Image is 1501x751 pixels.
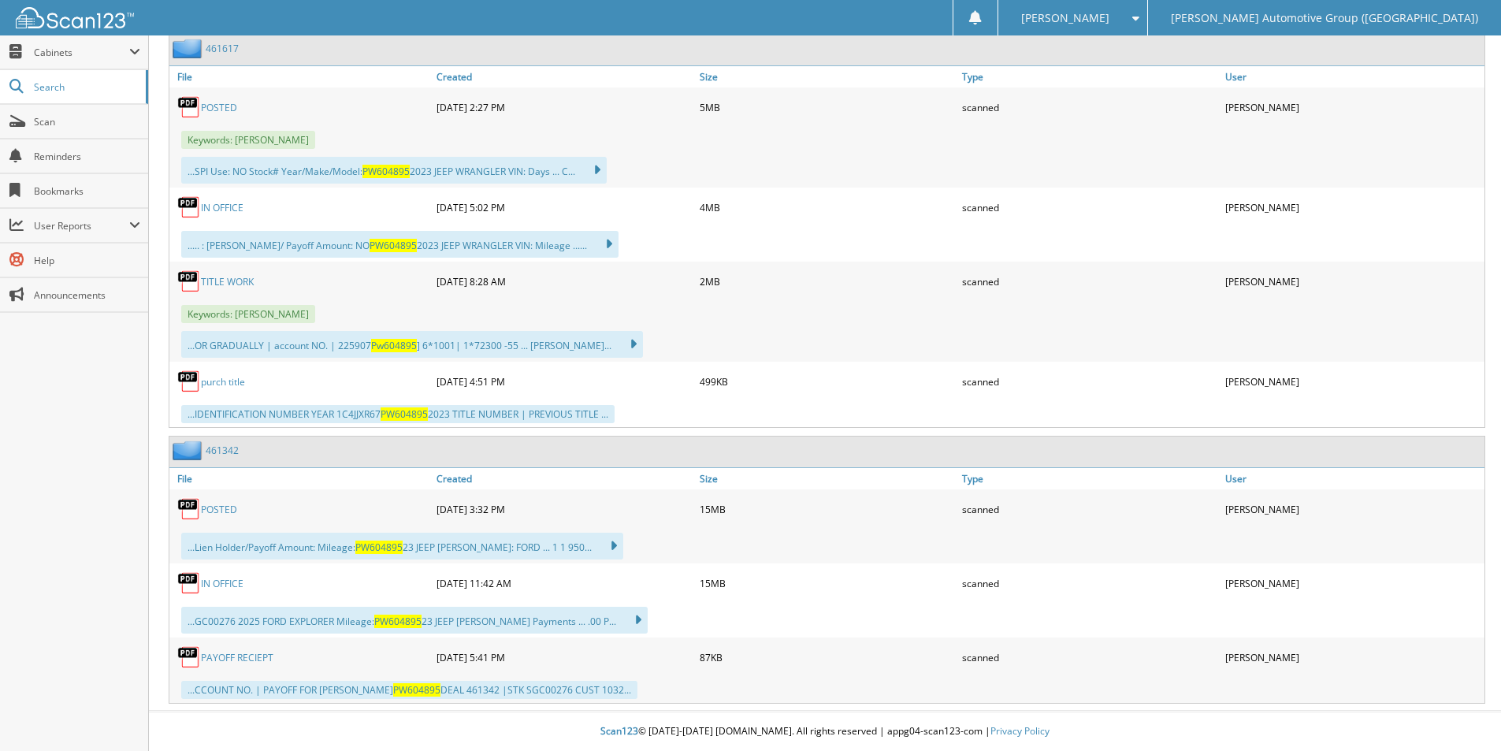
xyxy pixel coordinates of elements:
span: [PERSON_NAME] Automotive Group ([GEOGRAPHIC_DATA]) [1171,13,1478,23]
a: POSTED [201,503,237,516]
div: 87KB [696,641,959,673]
a: User [1221,468,1484,489]
a: File [169,468,433,489]
div: ...GC00276 2025 FORD EXPLORER Mileage: 23 JEEP [PERSON_NAME] Payments ... .00 P... [181,607,648,634]
div: [PERSON_NAME] [1221,191,1484,223]
a: Created [433,468,696,489]
img: scan123-logo-white.svg [16,7,134,28]
div: ...OR GRADUALLY | account NO. | 225907 ] 6*1001| 1*72300 -55 ... [PERSON_NAME]... [181,331,643,358]
span: User Reports [34,219,129,232]
img: PDF.png [177,370,201,393]
span: Scan123 [600,724,638,738]
a: User [1221,66,1484,87]
div: ..... : [PERSON_NAME]/ Payoff Amount: NO 2023 JEEP WRANGLER VIN: Mileage ...... [181,231,619,258]
div: scanned [958,366,1221,397]
span: Keywords: [PERSON_NAME] [181,131,315,149]
img: PDF.png [177,645,201,669]
a: Type [958,66,1221,87]
div: scanned [958,266,1221,297]
span: PW604895 [355,541,403,554]
a: File [169,66,433,87]
span: [PERSON_NAME] [1021,13,1109,23]
div: [PERSON_NAME] [1221,493,1484,525]
div: 15MB [696,493,959,525]
a: Size [696,468,959,489]
span: Pw604895 [371,339,417,352]
div: scanned [958,567,1221,599]
img: PDF.png [177,497,201,521]
a: IN OFFICE [201,201,243,214]
div: 499KB [696,366,959,397]
a: PAYOFF RECIEPT [201,651,273,664]
a: purch title [201,375,245,389]
iframe: Chat Widget [1422,675,1501,751]
span: Keywords: [PERSON_NAME] [181,305,315,323]
a: Type [958,468,1221,489]
a: Size [696,66,959,87]
div: scanned [958,191,1221,223]
img: PDF.png [177,270,201,293]
div: ...IDENTIFICATION NUMBER YEAR 1C4JJXR67 2023 TITLE NUMBER | PREVIOUS TITLE ... [181,405,615,423]
div: [PERSON_NAME] [1221,266,1484,297]
div: 2MB [696,266,959,297]
img: PDF.png [177,95,201,119]
div: [PERSON_NAME] [1221,567,1484,599]
div: ...SPI Use: NO Stock# Year/Make/Model: 2023 JEEP WRANGLER VIN: Days ... C... [181,157,607,184]
a: Privacy Policy [990,724,1050,738]
span: Announcements [34,288,140,302]
div: [PERSON_NAME] [1221,641,1484,673]
span: PW604895 [362,165,410,178]
span: Help [34,254,140,267]
div: [PERSON_NAME] [1221,91,1484,123]
span: PW604895 [374,615,422,628]
div: © [DATE]-[DATE] [DOMAIN_NAME]. All rights reserved | appg04-scan123-com | [149,712,1501,751]
div: [DATE] 2:27 PM [433,91,696,123]
span: Bookmarks [34,184,140,198]
div: 4MB [696,191,959,223]
div: scanned [958,641,1221,673]
div: scanned [958,493,1221,525]
div: [DATE] 8:28 AM [433,266,696,297]
img: PDF.png [177,571,201,595]
div: ...Lien Holder/Payoff Amount: Mileage: 23 JEEP [PERSON_NAME]: FORD ... 1 1 950... [181,533,623,560]
div: 15MB [696,567,959,599]
div: [DATE] 4:51 PM [433,366,696,397]
span: Scan [34,115,140,128]
a: TITLE WORK [201,275,254,288]
span: Reminders [34,150,140,163]
div: scanned [958,91,1221,123]
span: Search [34,80,138,94]
a: Created [433,66,696,87]
div: [DATE] 5:02 PM [433,191,696,223]
div: [DATE] 11:42 AM [433,567,696,599]
span: PW604895 [381,407,428,421]
img: folder2.png [173,441,206,460]
span: PW604895 [370,239,417,252]
span: Cabinets [34,46,129,59]
img: folder2.png [173,39,206,58]
a: POSTED [201,101,237,114]
a: 461342 [206,444,239,457]
div: [DATE] 5:41 PM [433,641,696,673]
span: PW604895 [393,683,440,697]
div: ...CCOUNT NO. | PAYOFF FOR [PERSON_NAME] DEAL 461342 |STK SGC00276 CUST 1032... [181,681,637,699]
a: 461617 [206,42,239,55]
a: IN OFFICE [201,577,243,590]
img: PDF.png [177,195,201,219]
div: 5MB [696,91,959,123]
div: [PERSON_NAME] [1221,366,1484,397]
div: [DATE] 3:32 PM [433,493,696,525]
